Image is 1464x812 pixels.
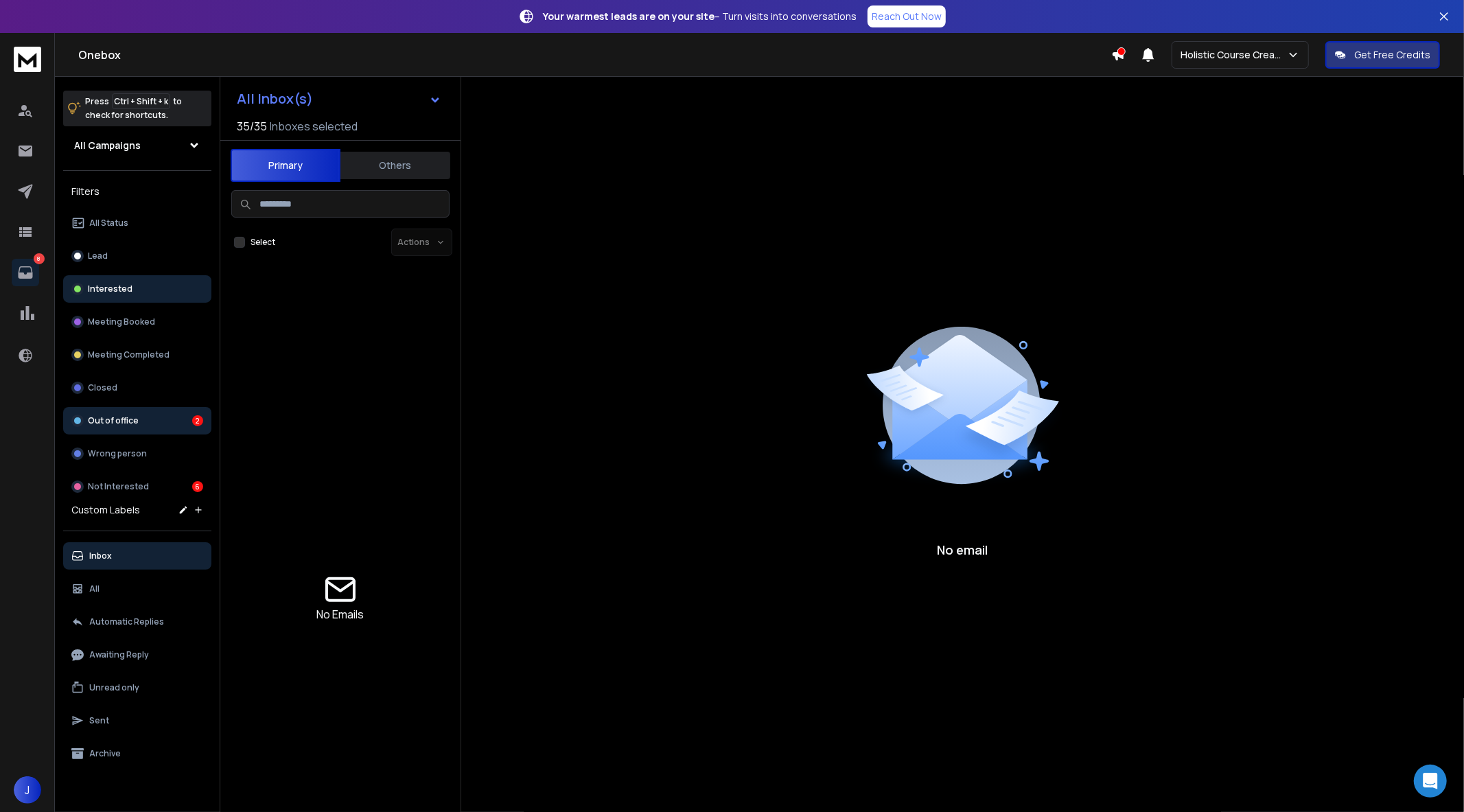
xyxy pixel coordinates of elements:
p: Interested [88,283,132,294]
label: Select [251,237,275,248]
p: Out of office [88,415,139,426]
button: Others [340,150,450,181]
p: Press to check for shortcuts. [85,95,182,122]
button: All [63,575,211,603]
button: All Campaigns [63,132,211,159]
button: Meeting Completed [63,341,211,369]
strong: Your warmest leads are on your site [543,10,714,23]
button: Lead [63,242,211,270]
p: Wrong person [88,448,147,459]
h3: Inboxes selected [270,118,358,135]
button: Awaiting Reply [63,641,211,669]
p: Not Interested [88,481,149,492]
p: All [89,583,100,594]
button: J [14,776,41,804]
p: Archive [89,748,121,759]
p: 8 [34,253,45,264]
h1: All Campaigns [74,139,141,152]
p: Meeting Completed [88,349,170,360]
p: Automatic Replies [89,616,164,627]
p: Closed [88,382,117,393]
button: Archive [63,740,211,767]
p: Get Free Credits [1354,48,1430,62]
button: Out of office2 [63,407,211,434]
button: Meeting Booked [63,308,211,336]
button: Not Interested6 [63,473,211,500]
button: Closed [63,374,211,402]
p: No email [938,540,988,559]
button: Unread only [63,674,211,701]
div: 2 [192,415,203,426]
p: Unread only [89,682,139,693]
p: Sent [89,715,109,726]
span: 35 / 35 [237,118,267,135]
div: Open Intercom Messenger [1414,765,1447,798]
p: Awaiting Reply [89,649,149,660]
p: No Emails [317,606,364,623]
p: Lead [88,251,108,262]
button: Get Free Credits [1325,41,1440,69]
a: 8 [12,259,39,286]
p: All Status [89,218,128,229]
p: Inbox [89,550,112,561]
button: Automatic Replies [63,608,211,636]
p: Meeting Booked [88,316,155,327]
button: Sent [63,707,211,734]
a: Reach Out Now [868,5,946,27]
button: Wrong person [63,440,211,467]
button: All Status [63,209,211,237]
p: Holistic Course Creator [1181,48,1287,62]
button: Interested [63,275,211,303]
div: 6 [192,481,203,492]
h1: Onebox [78,47,1111,63]
h3: Filters [63,182,211,201]
button: All Inbox(s) [226,85,452,113]
h3: Custom Labels [71,503,140,517]
button: Primary [231,149,340,182]
p: Reach Out Now [872,10,942,23]
p: – Turn visits into conversations [543,10,857,23]
h1: All Inbox(s) [237,92,313,106]
img: logo [14,47,41,72]
button: Inbox [63,542,211,570]
span: Ctrl + Shift + k [112,93,170,109]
